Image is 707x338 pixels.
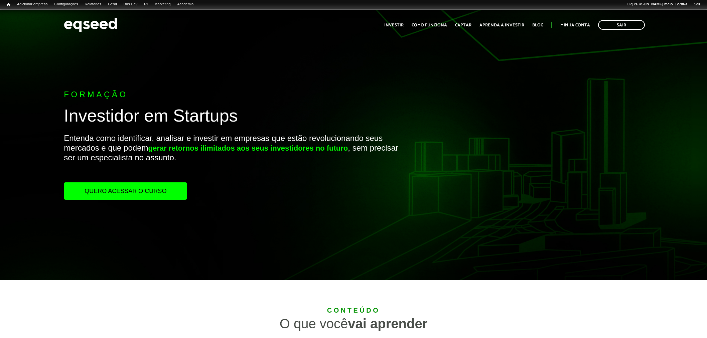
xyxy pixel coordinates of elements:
span: Início [7,2,10,7]
a: Como funciona [412,23,447,27]
a: Bus Dev [120,2,141,7]
a: Sair [598,20,645,30]
a: Sair [690,2,704,7]
a: Quero acessar o curso [64,182,187,200]
strong: [PERSON_NAME].melo_127863 [632,2,687,6]
div: O que você [123,317,584,330]
a: Configurações [51,2,82,7]
a: Olá[PERSON_NAME].melo_127863 [623,2,691,7]
a: Captar [455,23,471,27]
a: Academia [174,2,197,7]
a: Adicionar empresa [14,2,51,7]
div: Conteúdo [123,307,584,314]
strong: gerar retornos ilimitados aos seus investidores no futuro [148,144,348,152]
a: Relatórios [81,2,104,7]
img: EqSeed [64,16,117,34]
a: Marketing [151,2,174,7]
p: Entenda como identificar, analisar e investir em empresas que estão revolucionando seus mercados ... [64,134,407,182]
a: Investir [384,23,404,27]
a: Blog [532,23,543,27]
strong: vai aprender [348,316,427,331]
p: Formação [64,90,407,100]
a: Minha conta [560,23,590,27]
a: Início [3,2,14,8]
a: Geral [105,2,120,7]
a: RI [141,2,151,7]
h1: Investidor em Startups [64,106,407,129]
a: Aprenda a investir [479,23,524,27]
